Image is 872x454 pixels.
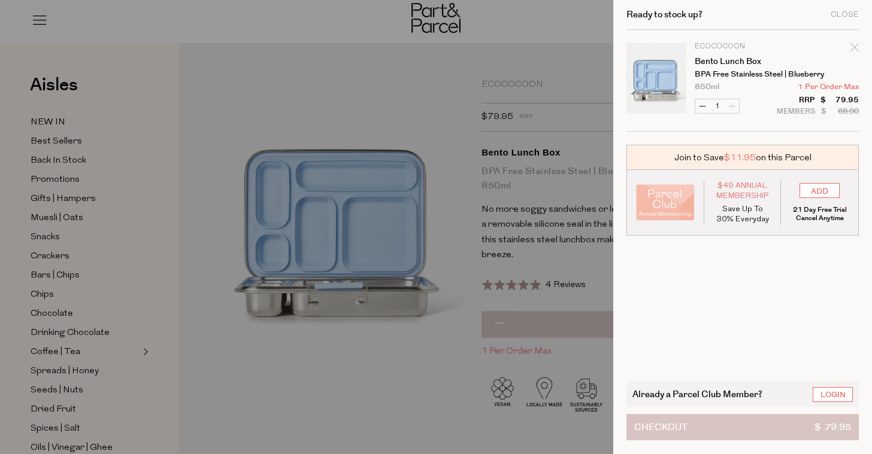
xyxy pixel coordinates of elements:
button: Checkout$ 79.95 [626,414,859,440]
span: $11.95 [724,151,756,164]
div: Join to Save on this Parcel [626,145,859,170]
input: ADD [800,183,840,198]
span: $ 79.95 [815,415,851,440]
p: Ecococoon [695,43,788,50]
p: BPA Free Stainless Steel | Blueberry [695,71,788,78]
p: 21 Day Free Trial Cancel Anytime [790,206,849,223]
a: Bento Lunch Box [695,57,788,66]
p: Save Up To 30% Everyday [713,204,772,224]
span: 850ml [695,83,719,91]
span: $49 Annual Membership [713,181,772,201]
h2: Ready to stock up? [626,10,703,19]
span: Checkout [634,415,688,440]
a: Login [813,387,853,402]
span: Already a Parcel Club Member? [632,387,762,401]
div: Close [831,11,859,19]
input: QTY Bento Lunch Box [710,99,725,113]
span: 1 Per Order Max [798,83,859,91]
div: Remove Bento Lunch Box [850,41,859,57]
